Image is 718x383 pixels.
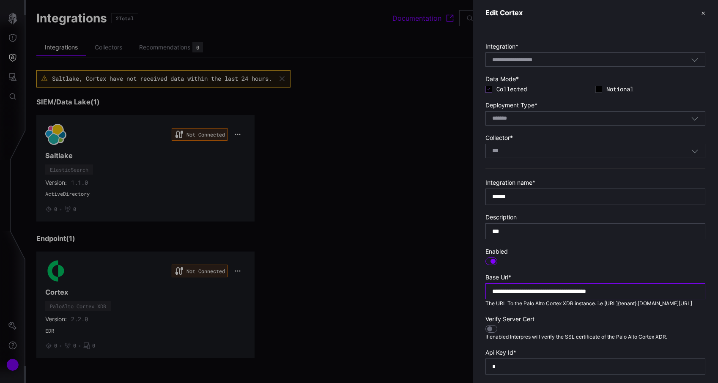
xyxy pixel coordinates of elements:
label: Integration name * [485,179,705,186]
label: Deployment Type * [485,101,705,109]
label: Base Url * [485,274,705,281]
span: Notional [606,85,705,93]
span: If enabled Interpres will verify the SSL certificate of the Palo Alto Cortex XDR. [485,334,667,340]
label: Integration * [485,43,705,50]
h3: Edit Cortex [485,8,523,17]
button: ✕ [701,8,705,17]
span: The URL To the Palo Alto Cortex XDR instance. i.e [URL]{tenant}.[DOMAIN_NAME][URL] [485,300,692,306]
label: Data Mode * [485,75,705,83]
label: Collector * [485,134,705,142]
label: Api Key Id * [485,349,705,356]
label: Description [485,213,705,221]
label: Verify Server Cert [485,315,705,323]
button: Toggle options menu [691,115,699,122]
label: Enabled [485,248,705,255]
button: Toggle options menu [691,56,699,63]
span: Collected [496,85,595,93]
button: Toggle options menu [691,147,699,155]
